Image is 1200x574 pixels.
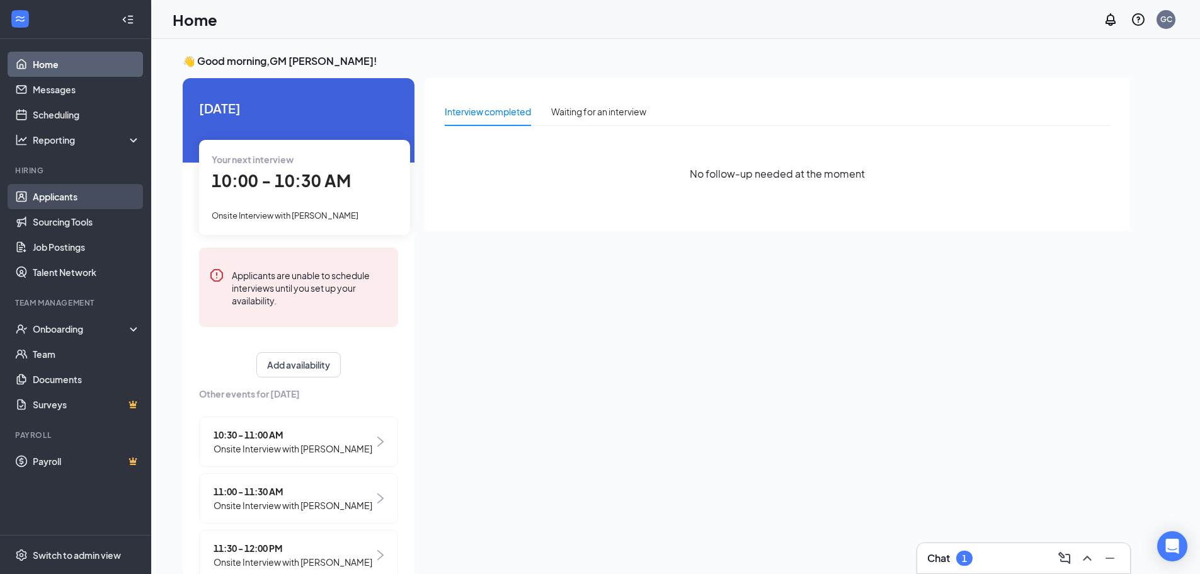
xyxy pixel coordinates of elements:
[1100,548,1120,568] button: Minimize
[33,102,140,127] a: Scheduling
[15,549,28,561] svg: Settings
[33,77,140,102] a: Messages
[122,13,134,26] svg: Collapse
[15,134,28,146] svg: Analysis
[256,352,341,377] button: Add availability
[551,105,646,118] div: Waiting for an interview
[214,485,372,498] span: 11:00 - 11:30 AM
[1102,551,1117,566] svg: Minimize
[15,430,138,440] div: Payroll
[199,387,398,401] span: Other events for [DATE]
[1054,548,1075,568] button: ComposeMessage
[1103,12,1118,27] svg: Notifications
[33,234,140,260] a: Job Postings
[214,442,372,456] span: Onsite Interview with [PERSON_NAME]
[183,54,1130,68] h3: 👋 Good morning, GM [PERSON_NAME] !
[33,367,140,392] a: Documents
[1160,14,1172,25] div: GC
[33,134,141,146] div: Reporting
[33,549,121,561] div: Switch to admin view
[214,555,372,569] span: Onsite Interview with [PERSON_NAME]
[209,268,224,283] svg: Error
[927,551,950,565] h3: Chat
[199,98,398,118] span: [DATE]
[173,9,217,30] h1: Home
[33,209,140,234] a: Sourcing Tools
[15,297,138,308] div: Team Management
[214,428,372,442] span: 10:30 - 11:00 AM
[1157,531,1187,561] div: Open Intercom Messenger
[1131,12,1146,27] svg: QuestionInfo
[33,323,130,335] div: Onboarding
[212,170,351,191] span: 10:00 - 10:30 AM
[33,449,140,474] a: PayrollCrown
[33,392,140,417] a: SurveysCrown
[33,342,140,367] a: Team
[33,184,140,209] a: Applicants
[212,154,294,165] span: Your next interview
[15,165,138,176] div: Hiring
[1057,551,1072,566] svg: ComposeMessage
[1077,548,1097,568] button: ChevronUp
[962,553,967,564] div: 1
[33,52,140,77] a: Home
[1080,551,1095,566] svg: ChevronUp
[33,260,140,285] a: Talent Network
[214,498,372,512] span: Onsite Interview with [PERSON_NAME]
[214,541,372,555] span: 11:30 - 12:00 PM
[14,13,26,25] svg: WorkstreamLogo
[15,323,28,335] svg: UserCheck
[232,268,388,307] div: Applicants are unable to schedule interviews until you set up your availability.
[212,210,358,221] span: Onsite Interview with [PERSON_NAME]
[445,105,531,118] div: Interview completed
[690,166,865,181] span: No follow-up needed at the moment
